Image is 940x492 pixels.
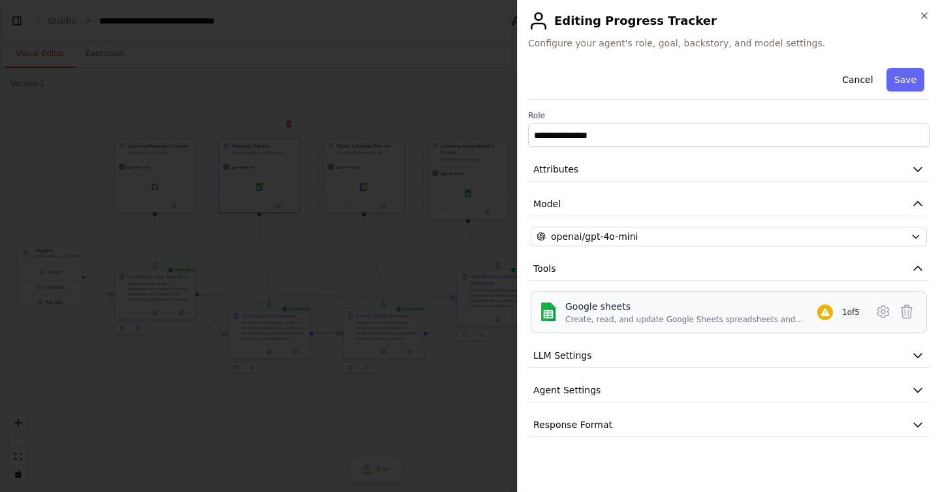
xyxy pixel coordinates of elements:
[551,230,638,243] span: openai/gpt-4o-mini
[528,413,930,437] button: Response Format
[528,257,930,281] button: Tools
[528,344,930,368] button: LLM Settings
[533,197,561,210] span: Model
[895,300,918,323] button: Delete tool
[533,384,601,397] span: Agent Settings
[539,303,557,321] img: Google sheets
[528,37,930,50] span: Configure your agent's role, goal, backstory, and model settings.
[528,157,930,182] button: Attributes
[886,68,924,91] button: Save
[531,227,927,246] button: openai/gpt-4o-mini
[871,300,895,323] button: Configure tool
[533,163,578,176] span: Attributes
[528,10,930,31] h2: Editing Progress Tracker
[528,110,930,121] label: Role
[838,306,864,319] span: 1 of 5
[533,418,612,431] span: Response Format
[565,314,817,325] div: Create, read, and update Google Sheets spreadsheets and manage worksheet data.
[834,68,881,91] button: Cancel
[533,349,592,362] span: LLM Settings
[528,378,930,402] button: Agent Settings
[528,192,930,216] button: Model
[565,300,817,313] div: Google sheets
[533,262,556,275] span: Tools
